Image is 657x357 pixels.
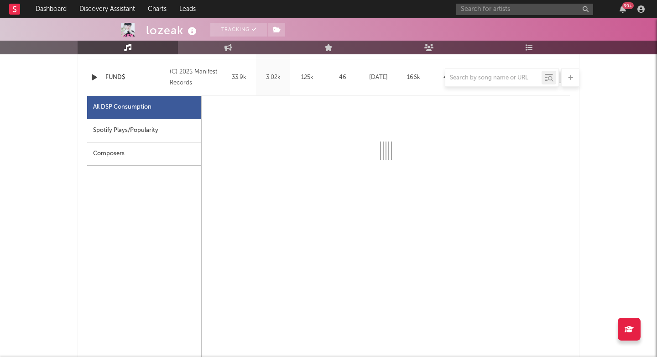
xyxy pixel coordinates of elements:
div: Spotify Plays/Popularity [87,119,201,142]
button: Tracking [210,23,267,37]
button: 99+ [620,5,626,13]
div: All DSP Consumption [93,102,151,113]
div: 99 + [622,2,634,9]
input: Search by song name or URL [445,74,542,82]
div: lozeak [146,23,199,38]
div: All DSP Consumption [87,96,201,119]
input: Search for artists [456,4,593,15]
div: Composers [87,142,201,166]
div: (C) 2025 Manifest Records [170,67,219,89]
